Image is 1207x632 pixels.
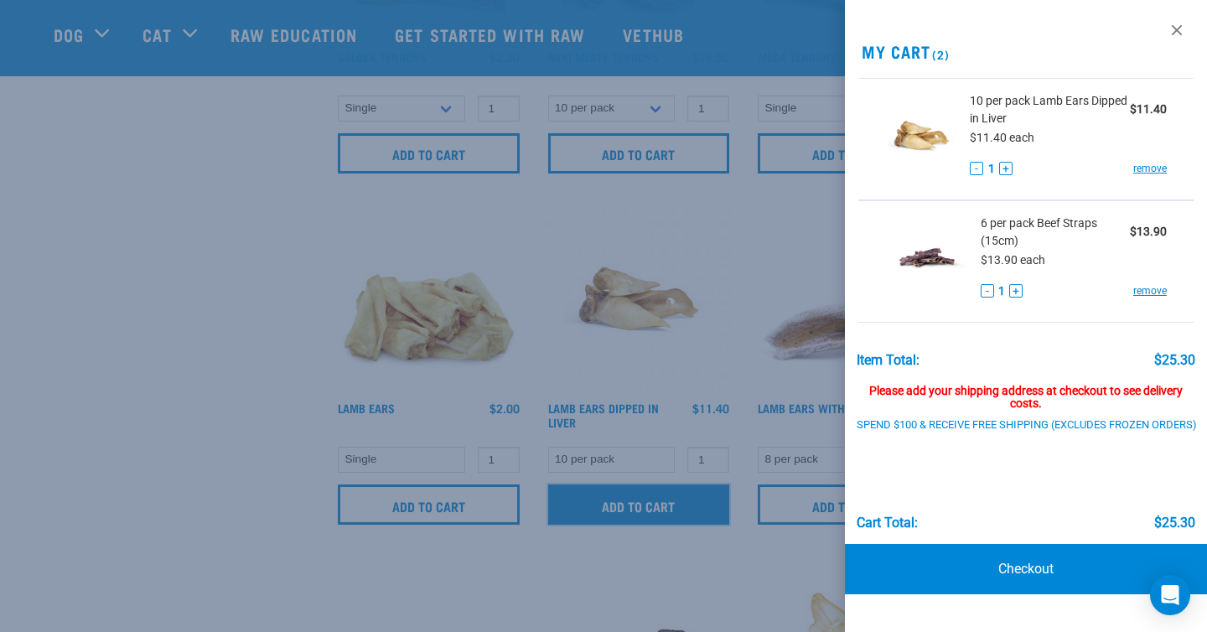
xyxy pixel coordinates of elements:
[981,215,1130,250] span: 6 per pack Beef Straps (15cm)
[999,162,1013,175] button: +
[1133,161,1167,176] a: remove
[845,42,1207,61] h2: My Cart
[971,92,1130,127] span: 10 per pack Lamb Ears Dipped in Liver
[981,284,994,298] button: -
[988,160,995,178] span: 1
[845,544,1207,594] a: Checkout
[1130,102,1167,116] strong: $11.40
[885,215,968,301] img: Beef Straps (15cm)
[857,353,919,368] div: Item Total:
[981,253,1045,267] span: $13.90 each
[1130,225,1167,238] strong: $13.90
[971,162,984,175] button: -
[1154,353,1195,368] div: $25.30
[857,368,1196,412] div: Please add your shipping address at checkout to see delivery costs.
[885,92,958,179] img: Lamb Ears Dipped in Liver
[1133,283,1167,298] a: remove
[1154,515,1195,531] div: $25.30
[971,131,1035,144] span: $11.40 each
[1150,575,1190,615] div: Open Intercom Messenger
[857,515,918,531] div: Cart total:
[998,282,1005,300] span: 1
[930,51,950,57] span: (2)
[1009,284,1023,298] button: +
